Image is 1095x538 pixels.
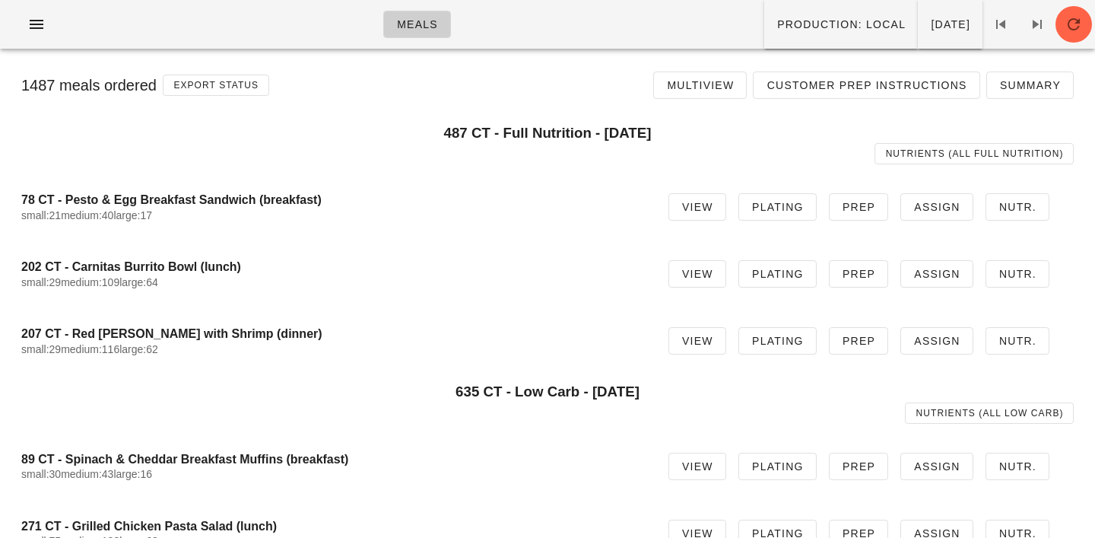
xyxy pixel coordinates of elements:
[61,468,113,480] span: medium:43
[900,453,973,480] a: Assign
[913,201,960,213] span: Assign
[829,260,888,288] a: Prep
[668,193,726,221] a: View
[61,343,119,355] span: medium:116
[21,125,1074,142] h3: 487 CT - Full Nutrition - [DATE]
[900,260,973,288] a: Assign
[985,260,1049,288] a: Nutr.
[998,268,1036,280] span: Nutr.
[738,327,817,355] a: Plating
[21,259,644,274] h4: 202 CT - Carnitas Burrito Bowl (lunch)
[916,408,1064,419] span: Nutrients (all Low Carb)
[885,148,1064,159] span: Nutrients (all Full Nutrition)
[21,519,644,533] h4: 271 CT - Grilled Chicken Pasta Salad (lunch)
[163,75,269,96] button: Export Status
[21,452,644,466] h4: 89 CT - Spinach & Cheddar Breakfast Muffins (breakfast)
[21,77,157,94] span: 1487 meals ordered
[668,327,726,355] a: View
[913,335,960,347] span: Assign
[21,343,61,355] span: small:29
[751,201,804,213] span: Plating
[985,193,1049,221] a: Nutr.
[985,453,1049,480] a: Nutr.
[998,460,1036,473] span: Nutr.
[21,384,1074,400] h3: 635 CT - Low Carb - [DATE]
[985,327,1049,355] a: Nutr.
[874,143,1074,164] a: Nutrients (all Full Nutrition)
[21,276,61,288] span: small:29
[681,460,713,473] span: View
[753,72,979,99] a: Customer Prep Instructions
[21,209,61,221] span: small:21
[668,260,726,288] a: View
[113,209,152,221] span: large:17
[21,193,644,207] h4: 78 CT - Pesto & Egg Breakfast Sandwich (breakfast)
[829,453,888,480] a: Prep
[905,403,1074,424] a: Nutrients (all Low Carb)
[653,72,747,99] a: Multiview
[930,18,970,30] span: [DATE]
[900,193,973,221] a: Assign
[173,80,259,91] span: Export Status
[668,453,726,480] a: View
[738,453,817,480] a: Plating
[21,326,644,341] h4: 207 CT - Red [PERSON_NAME] with Shrimp (dinner)
[113,468,152,480] span: large:16
[986,72,1074,99] a: Summary
[738,193,817,221] a: Plating
[900,327,973,355] a: Assign
[61,209,113,221] span: medium:40
[751,335,804,347] span: Plating
[751,460,804,473] span: Plating
[766,79,966,91] span: Customer Prep Instructions
[681,335,713,347] span: View
[751,268,804,280] span: Plating
[383,11,451,38] a: Meals
[842,268,875,280] span: Prep
[999,79,1061,91] span: Summary
[998,335,1036,347] span: Nutr.
[738,260,817,288] a: Plating
[681,201,713,213] span: View
[842,460,875,473] span: Prep
[776,18,906,30] span: Production: local
[61,276,119,288] span: medium:109
[681,268,713,280] span: View
[21,468,61,480] span: small:30
[119,343,158,355] span: large:62
[666,79,734,91] span: Multiview
[842,201,875,213] span: Prep
[119,276,158,288] span: large:64
[829,327,888,355] a: Prep
[842,335,875,347] span: Prep
[913,268,960,280] span: Assign
[913,460,960,473] span: Assign
[829,193,888,221] a: Prep
[396,18,438,30] span: Meals
[998,201,1036,213] span: Nutr.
